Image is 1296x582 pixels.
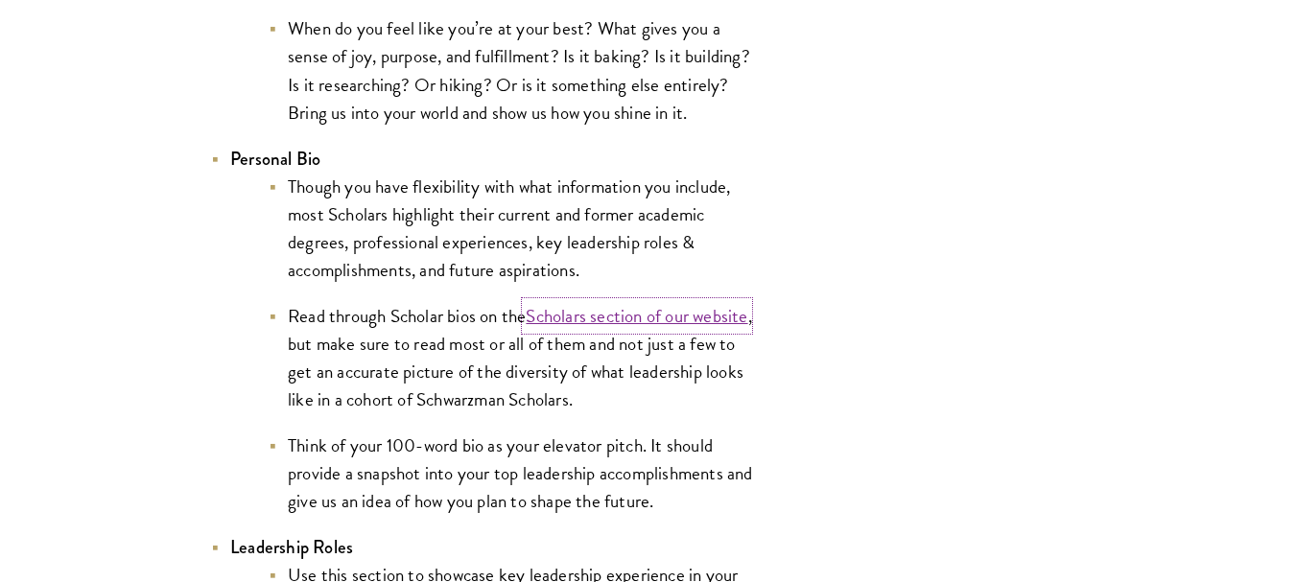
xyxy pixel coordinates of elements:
li: Think of your 100-word bio as your elevator pitch. It should provide a snapshot into your top lea... [269,431,758,515]
strong: Personal Bio [230,146,320,172]
a: Scholars section of our website [526,302,747,330]
li: When do you feel like you’re at your best? What gives you a sense of joy, purpose, and fulfillmen... [269,14,758,126]
strong: Leadership Roles [230,534,353,560]
li: Read through Scholar bios on the , but make sure to read most or all of them and not just a few t... [269,302,758,413]
li: Though you have flexibility with what information you include, most Scholars highlight their curr... [269,173,758,284]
